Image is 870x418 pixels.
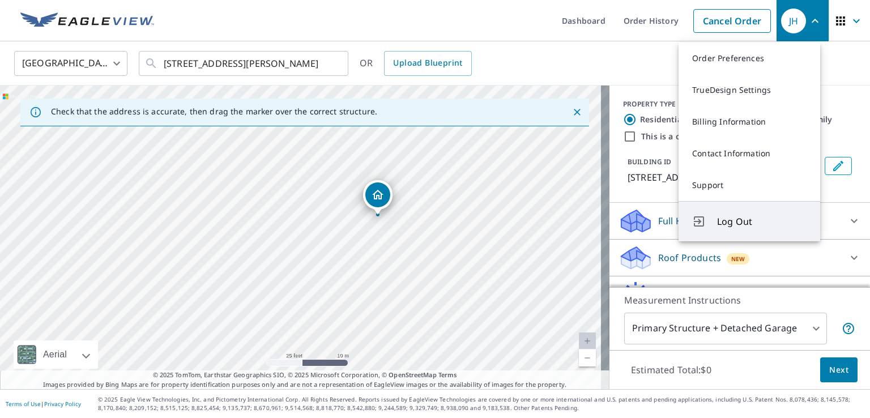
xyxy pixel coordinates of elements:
a: Cancel Order [693,9,771,33]
span: Upload Blueprint [393,56,462,70]
a: Billing Information [679,106,820,138]
a: Current Level 20, Zoom Out [579,349,596,366]
a: TrueDesign Settings [679,74,820,106]
a: Terms [438,370,457,379]
p: Measurement Instructions [624,293,855,307]
a: Support [679,169,820,201]
p: Roof Products [658,251,721,265]
button: Close [570,105,585,120]
span: Next [829,363,848,377]
label: Residential [640,114,684,125]
div: Primary Structure + Detached Garage [624,313,827,344]
div: PROPERTY TYPE [623,99,856,109]
div: Solar ProductsNew [619,281,861,308]
div: Full House ProductsNew [619,207,861,234]
button: Next [820,357,858,383]
p: | [6,400,81,407]
span: Log Out [717,215,807,228]
a: OpenStreetMap [389,370,436,379]
a: Upload Blueprint [384,51,471,76]
span: © 2025 TomTom, Earthstar Geographics SIO, © 2025 Microsoft Corporation, © [153,370,457,380]
img: EV Logo [20,12,154,29]
div: [GEOGRAPHIC_DATA] [14,48,127,79]
p: Estimated Total: $0 [622,357,720,382]
input: Search by address or latitude-longitude [164,48,325,79]
button: Log Out [679,201,820,241]
p: Check that the address is accurate, then drag the marker over the correct structure. [51,106,377,117]
a: Terms of Use [6,400,41,408]
div: Roof ProductsNew [619,244,861,271]
a: Order Preferences [679,42,820,74]
p: © 2025 Eagle View Technologies, Inc. and Pictometry International Corp. All Rights Reserved. Repo... [98,395,864,412]
a: Privacy Policy [44,400,81,408]
button: Edit building 1 [825,157,852,175]
label: This is a complex [641,131,709,142]
p: [STREET_ADDRESS] [628,170,820,184]
div: JH [781,8,806,33]
div: OR [360,51,472,76]
a: Contact Information [679,138,820,169]
span: New [731,254,745,263]
div: Aerial [40,340,70,369]
div: Dropped pin, building 1, Residential property, 2955 Georgian Manor Dr Alpharetta, GA 30022 [363,180,393,215]
a: Current Level 20, Zoom In Disabled [579,332,596,349]
span: Your report will include the primary structure and a detached garage if one exists. [842,322,855,335]
p: BUILDING ID [628,157,671,167]
p: Full House Products [658,214,746,228]
div: Aerial [14,340,98,369]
